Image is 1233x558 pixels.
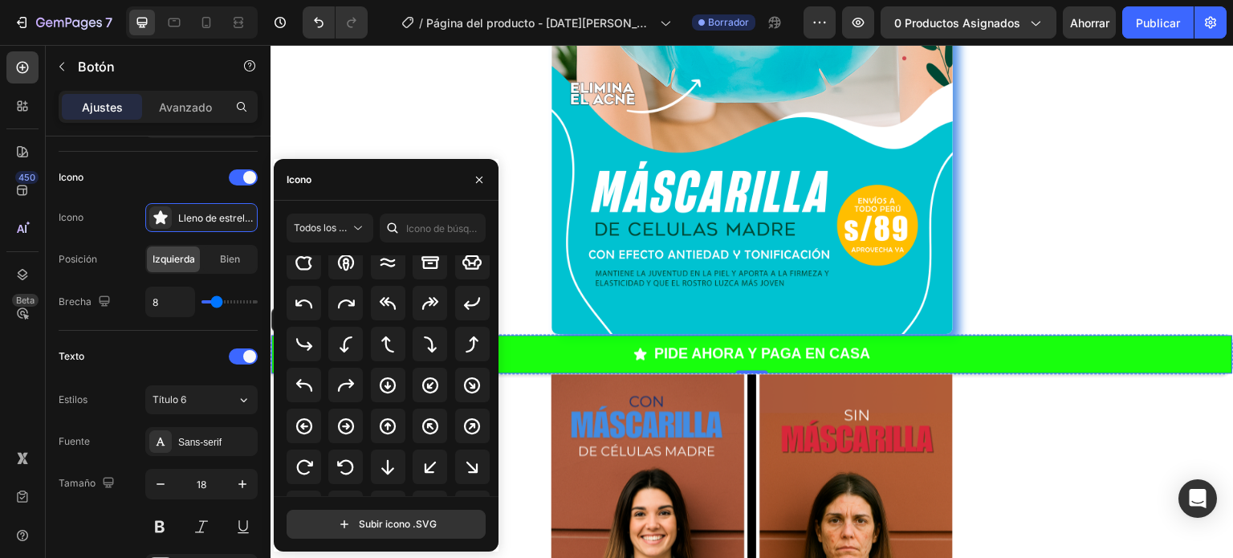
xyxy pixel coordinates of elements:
strong: PIDE AHORA Y PAGA EN CASA [384,300,600,316]
font: / [419,16,423,30]
font: Bien [220,253,240,265]
button: Ahorrar [1063,6,1116,39]
button: Subir icono .SVG [287,510,486,539]
font: 0 productos asignados [894,16,1020,30]
font: Página del producto - [DATE][PERSON_NAME] 23:29:04 [426,16,653,47]
input: Icono de búsqueda [380,214,486,242]
font: Ajustes [82,100,123,114]
font: Fuente [59,435,90,447]
button: <p><span style="color:#FFFFFF;"><strong>PIDE AHORA Y PAGA EN CASA</strong></span></p> [1,290,962,328]
font: Icono [59,211,83,223]
button: 0 productos asignados [881,6,1056,39]
font: Ahorrar [1070,16,1109,30]
font: 450 [18,172,35,183]
iframe: Área de diseño [271,45,1233,558]
font: Título 6 [153,393,186,405]
input: Auto [146,287,194,316]
div: Rich Text Editor. Editing area: main [384,299,600,318]
font: Estilos [59,393,87,405]
font: Lleno de estrellas [178,212,258,224]
font: Borrador [708,16,749,28]
p: Botón [78,57,214,76]
font: Publicar [1136,16,1180,30]
font: Texto [59,350,84,362]
font: Tamaño [59,477,96,489]
font: Botón [78,59,115,75]
font: 7 [105,14,112,31]
font: Beta [16,295,35,306]
div: Abrir Intercom Messenger [1178,479,1217,518]
button: Título 6 [145,385,258,414]
font: Izquierda [153,253,195,265]
font: Brecha [59,295,92,308]
font: Sans-serif [178,437,222,448]
font: Todos los estilos [294,222,368,234]
font: Icono [287,173,311,185]
div: Button [21,267,57,282]
font: Icono [59,171,83,183]
div: Deshacer/Rehacer [303,6,368,39]
button: Publicar [1122,6,1194,39]
font: Posición [59,253,97,265]
button: Todos los estilos [287,214,373,242]
button: 7 [6,6,120,39]
font: Avanzado [159,100,212,114]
